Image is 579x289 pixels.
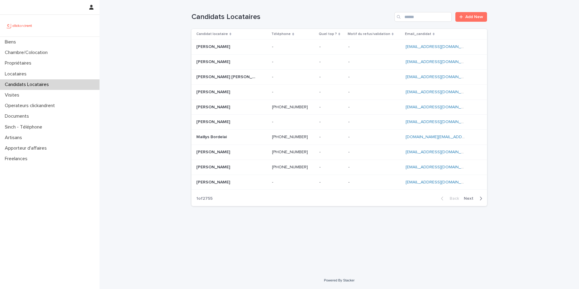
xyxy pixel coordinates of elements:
[348,88,351,95] p: -
[464,196,477,201] span: Next
[319,58,322,65] p: -
[319,179,322,185] p: -
[272,118,274,125] p: -
[196,164,231,170] p: [PERSON_NAME]
[2,92,24,98] p: Visites
[2,103,60,109] p: Operateurs clickandrent
[319,73,322,80] p: -
[2,124,47,130] p: Sinch - Téléphone
[348,43,351,49] p: -
[272,179,274,185] p: -
[191,100,487,115] tr: [PERSON_NAME][PERSON_NAME] [PHONE_NUMBER] -- -- [EMAIL_ADDRESS][DOMAIN_NAME]
[406,105,474,109] a: [EMAIL_ADDRESS][DOMAIN_NAME]
[191,55,487,70] tr: [PERSON_NAME][PERSON_NAME] -- -- -- [EMAIL_ADDRESS][DOMAIN_NAME]
[348,103,351,110] p: -
[272,135,308,139] ringoverc2c-number-84e06f14122c: [PHONE_NUMBER]
[319,133,322,140] p: -
[272,105,308,109] ringoverc2c-84e06f14122c: Call with Ringover
[191,13,392,21] h1: Candidats Locataires
[272,88,274,95] p: -
[272,43,274,49] p: -
[2,60,36,66] p: Propriétaires
[319,43,322,49] p: -
[5,20,34,32] img: UCB0brd3T0yccxBKYDjQ
[272,73,274,80] p: -
[406,150,474,154] a: [EMAIL_ADDRESS][DOMAIN_NAME]
[2,50,52,56] p: Chambre/Colocation
[196,88,231,95] p: [PERSON_NAME]
[272,135,308,139] ringoverc2c-84e06f14122c: Call with Ringover
[348,73,351,80] p: -
[348,164,351,170] p: -
[406,135,506,139] a: [DOMAIN_NAME][EMAIL_ADDRESS][DOMAIN_NAME]
[191,144,487,160] tr: [PERSON_NAME][PERSON_NAME] [PHONE_NUMBER] -- -- [EMAIL_ADDRESS][DOMAIN_NAME]
[196,118,231,125] p: [PERSON_NAME]
[455,12,487,22] a: Add New
[196,148,231,155] p: [PERSON_NAME]
[196,133,228,140] p: Maillys Bordelai
[406,45,474,49] a: [EMAIL_ADDRESS][DOMAIN_NAME]
[406,75,474,79] a: [EMAIL_ADDRESS][DOMAIN_NAME]
[271,31,291,37] p: Téléphone
[2,135,27,141] p: Artisans
[272,165,308,169] ringoverc2c-number-84e06f14122c: [PHONE_NUMBER]
[196,58,231,65] p: [PERSON_NAME]
[319,164,322,170] p: -
[196,43,231,49] p: [PERSON_NAME]
[196,179,231,185] p: [PERSON_NAME]
[272,105,308,109] ringoverc2c-number-84e06f14122c: [PHONE_NUMBER]
[348,58,351,65] p: -
[191,175,487,190] tr: [PERSON_NAME][PERSON_NAME] -- -- -- [EMAIL_ADDRESS][DOMAIN_NAME]
[446,196,459,201] span: Back
[191,69,487,84] tr: [PERSON_NAME] [PERSON_NAME][PERSON_NAME] [PERSON_NAME] -- -- -- [EMAIL_ADDRESS][DOMAIN_NAME]
[319,103,322,110] p: -
[196,103,231,110] p: [PERSON_NAME]
[406,120,474,124] a: [EMAIL_ADDRESS][DOMAIN_NAME]
[319,118,322,125] p: -
[272,150,308,154] ringoverc2c-84e06f14122c: Call with Ringover
[406,60,474,64] a: [EMAIL_ADDRESS][DOMAIN_NAME]
[191,130,487,145] tr: Maillys BordelaiMaillys Bordelai [PHONE_NUMBER] -- -- [DOMAIN_NAME][EMAIL_ADDRESS][DOMAIN_NAME]
[2,39,21,45] p: Biens
[196,73,258,80] p: ADAMA DOUMBIA DOUMBIA Adama
[394,12,452,22] input: Search
[348,31,390,37] p: Motif du refus/validation
[191,115,487,130] tr: [PERSON_NAME][PERSON_NAME] -- -- -- [EMAIL_ADDRESS][DOMAIN_NAME]
[2,113,34,119] p: Documents
[319,31,337,37] p: Quel top ?
[348,179,351,185] p: -
[319,148,322,155] p: -
[406,180,474,184] a: [EMAIL_ADDRESS][DOMAIN_NAME]
[348,133,351,140] p: -
[191,84,487,100] tr: [PERSON_NAME][PERSON_NAME] -- -- -- [EMAIL_ADDRESS][DOMAIN_NAME]
[2,71,31,77] p: Locataires
[2,145,52,151] p: Apporteur d'affaires
[319,88,322,95] p: -
[191,160,487,175] tr: [PERSON_NAME][PERSON_NAME] [PHONE_NUMBER] -- -- [EMAIL_ADDRESS][DOMAIN_NAME]
[191,40,487,55] tr: [PERSON_NAME][PERSON_NAME] -- -- -- [EMAIL_ADDRESS][DOMAIN_NAME]
[461,196,487,201] button: Next
[272,165,308,169] ringoverc2c-84e06f14122c: Call with Ringover
[405,31,431,37] p: Email_candidat
[465,15,483,19] span: Add New
[2,156,32,162] p: Freelances
[196,31,228,37] p: Candidat locataire
[348,118,351,125] p: -
[2,82,54,87] p: Candidats Locataires
[272,150,308,154] ringoverc2c-number-84e06f14122c: [PHONE_NUMBER]
[406,90,474,94] a: [EMAIL_ADDRESS][DOMAIN_NAME]
[406,165,474,169] a: [EMAIL_ADDRESS][DOMAIN_NAME]
[272,58,274,65] p: -
[348,148,351,155] p: -
[436,196,461,201] button: Back
[191,191,217,206] p: 1 of 2755
[324,278,354,282] a: Powered By Stacker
